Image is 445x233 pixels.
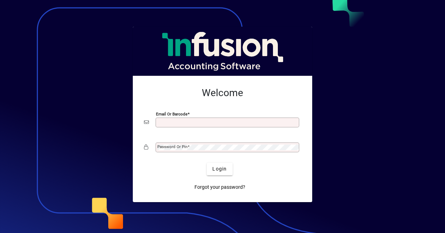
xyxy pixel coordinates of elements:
[157,144,187,149] mat-label: Password or Pin
[207,163,232,175] button: Login
[144,87,301,99] h2: Welcome
[212,165,227,173] span: Login
[192,181,248,194] a: Forgot your password?
[194,184,245,191] span: Forgot your password?
[156,111,187,116] mat-label: Email or Barcode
